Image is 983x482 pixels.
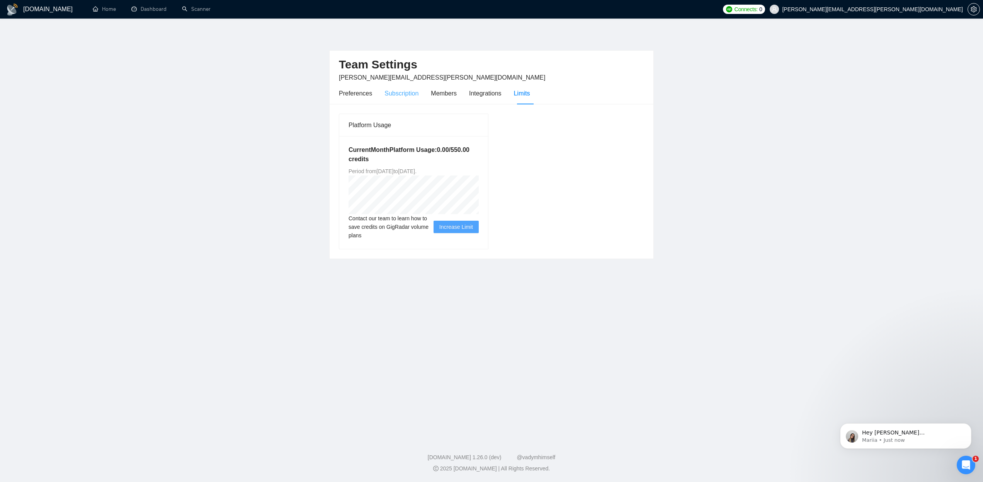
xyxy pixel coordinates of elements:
[339,74,545,81] span: [PERSON_NAME][EMAIL_ADDRESS][PERSON_NAME][DOMAIN_NAME]
[349,214,434,240] span: Contact our team to learn how to save credits on GigRadar volume plans
[349,114,479,136] div: Platform Usage
[968,3,980,15] button: setting
[131,6,167,12] a: dashboardDashboard
[182,6,211,12] a: searchScanner
[514,89,530,98] div: Limits
[384,89,418,98] div: Subscription
[828,407,983,461] iframe: Intercom notifications message
[349,145,479,164] h5: Current Month Platform Usage: 0.00 / 550.00 credits
[957,456,975,474] iframe: Intercom live chat
[428,454,502,460] a: [DOMAIN_NAME] 1.26.0 (dev)
[6,465,977,473] div: 2025 [DOMAIN_NAME] | All Rights Reserved.
[6,3,19,16] img: logo
[759,5,762,14] span: 0
[433,466,439,471] span: copyright
[431,89,457,98] div: Members
[517,454,555,460] a: @vadymhimself
[772,7,777,12] span: user
[349,168,417,174] span: Period from [DATE] to [DATE] .
[339,57,644,73] h2: Team Settings
[434,221,479,233] button: Increase Limit
[726,6,732,12] img: upwork-logo.png
[93,6,116,12] a: homeHome
[968,6,980,12] a: setting
[735,5,758,14] span: Connects:
[439,223,473,231] span: Increase Limit
[469,89,502,98] div: Integrations
[339,89,372,98] div: Preferences
[973,456,979,462] span: 1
